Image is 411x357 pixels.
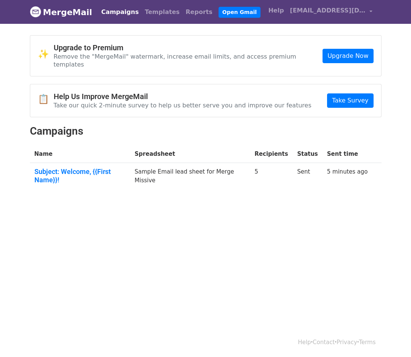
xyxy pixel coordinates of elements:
[313,339,335,346] a: Contact
[250,163,293,192] td: 5
[293,163,323,192] td: Sent
[54,53,323,68] p: Remove the "MergeMail" watermark, increase email limits, and access premium templates
[293,145,323,163] th: Status
[54,101,312,109] p: Take our quick 2-minute survey to help us better serve you and improve our features
[337,339,357,346] a: Privacy
[54,92,312,101] h4: Help Us Improve MergeMail
[98,5,142,20] a: Campaigns
[130,163,250,192] td: Sample Email lead sheet for Merge Missive
[323,49,373,63] a: Upgrade Now
[359,339,375,346] a: Terms
[30,6,41,17] img: MergeMail logo
[142,5,183,20] a: Templates
[327,168,368,175] a: 5 minutes ago
[323,145,372,163] th: Sent time
[30,4,92,20] a: MergeMail
[38,94,54,105] span: 📋
[298,339,311,346] a: Help
[219,7,261,18] a: Open Gmail
[327,93,373,108] a: Take Survey
[30,125,382,138] h2: Campaigns
[183,5,216,20] a: Reports
[290,6,366,15] span: [EMAIL_ADDRESS][DOMAIN_NAME]
[287,3,375,21] a: [EMAIL_ADDRESS][DOMAIN_NAME]
[38,49,54,60] span: ✨
[34,168,126,184] a: Subject: Welcome, {{First Name}}!
[250,145,293,163] th: Recipients
[265,3,287,18] a: Help
[30,145,130,163] th: Name
[54,43,323,52] h4: Upgrade to Premium
[130,145,250,163] th: Spreadsheet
